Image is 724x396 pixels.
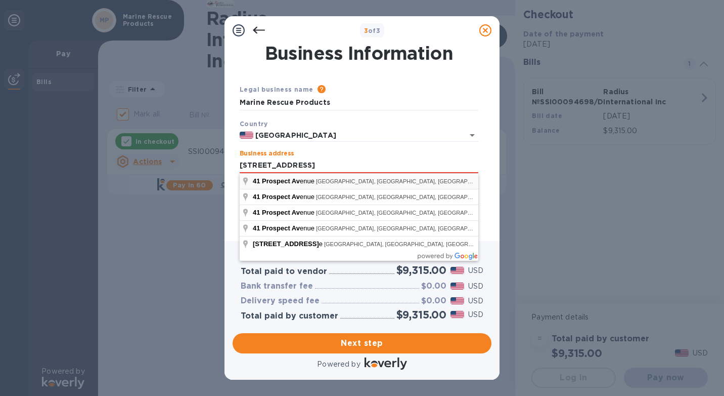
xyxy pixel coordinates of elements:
b: of 3 [364,27,381,34]
h3: $0.00 [421,282,446,291]
img: USD [450,267,464,274]
span: Next step [241,337,483,349]
span: enue [253,224,316,232]
span: Prospect Av [262,177,300,185]
span: [STREET_ADDRESS] [253,240,319,248]
img: USD [450,297,464,304]
span: enue [253,193,316,201]
h2: $9,315.00 [396,308,446,321]
span: e [253,240,324,248]
span: 41 [253,209,260,216]
span: [GEOGRAPHIC_DATA], [GEOGRAPHIC_DATA], [GEOGRAPHIC_DATA] [316,194,496,200]
h3: Total paid to vendor [241,267,327,276]
span: [GEOGRAPHIC_DATA], [GEOGRAPHIC_DATA], [GEOGRAPHIC_DATA] [316,178,496,184]
h3: $0.00 [421,296,446,306]
button: Open [465,128,479,142]
span: enue [253,177,316,185]
span: enue [253,209,316,216]
p: USD [468,265,483,276]
span: 3 [364,27,368,34]
span: [GEOGRAPHIC_DATA], [GEOGRAPHIC_DATA], [GEOGRAPHIC_DATA] [316,225,496,231]
h3: Delivery speed fee [241,296,320,306]
span: Prospect Av [262,209,300,216]
h2: $9,315.00 [396,264,446,276]
b: Country [240,120,268,128]
img: USD [450,283,464,290]
h3: Bank transfer fee [241,282,313,291]
span: 41 [253,177,260,185]
span: 41 [253,224,260,232]
span: [GEOGRAPHIC_DATA], [GEOGRAPHIC_DATA], [GEOGRAPHIC_DATA] [316,210,496,216]
p: USD [468,296,483,306]
input: Select country [253,129,450,142]
h3: Total paid by customer [241,311,338,321]
button: Next step [233,333,491,353]
img: US [240,132,253,139]
span: [GEOGRAPHIC_DATA], [GEOGRAPHIC_DATA], [GEOGRAPHIC_DATA] [324,241,504,247]
span: Prospect Av [262,193,300,201]
img: Logo [365,358,407,370]
b: Legal business name [240,86,313,93]
p: USD [468,309,483,320]
label: Business address [240,151,294,157]
input: Enter address [240,158,478,173]
p: USD [468,281,483,292]
img: USD [450,311,464,318]
span: 41 [253,193,260,201]
p: Powered by [317,359,360,370]
h1: Business Information [238,43,480,64]
input: Enter legal business name [240,95,478,110]
span: Prospect Av [262,224,300,232]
